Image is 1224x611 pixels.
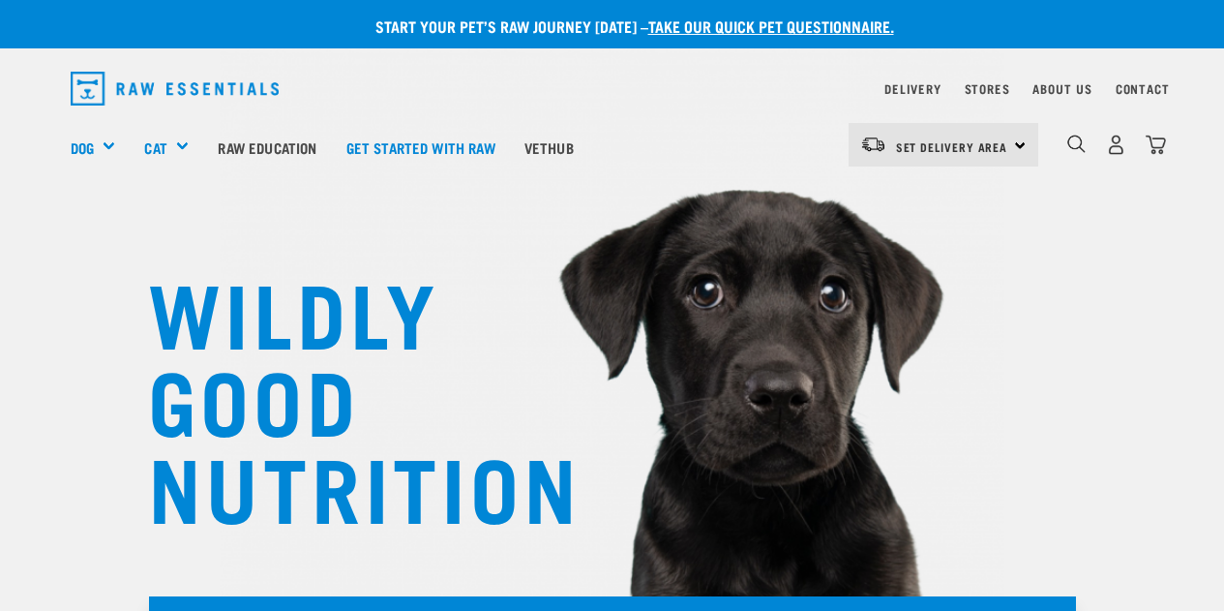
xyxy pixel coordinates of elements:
a: take our quick pet questionnaire. [648,21,894,30]
img: Raw Essentials Logo [71,72,280,106]
img: home-icon-1@2x.png [1067,135,1086,153]
a: Cat [144,137,166,159]
a: Raw Education [203,108,331,186]
nav: dropdown navigation [55,64,1170,113]
h1: WILDLY GOOD NUTRITION [148,266,535,528]
img: van-moving.png [860,136,886,153]
a: Dog [71,137,94,159]
a: Vethub [510,108,588,186]
a: Stores [965,85,1010,92]
a: About Us [1032,85,1091,92]
a: Contact [1116,85,1170,92]
img: user.png [1106,135,1126,155]
span: Set Delivery Area [896,143,1008,150]
img: home-icon@2x.png [1146,135,1166,155]
a: Get started with Raw [332,108,510,186]
a: Delivery [884,85,940,92]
